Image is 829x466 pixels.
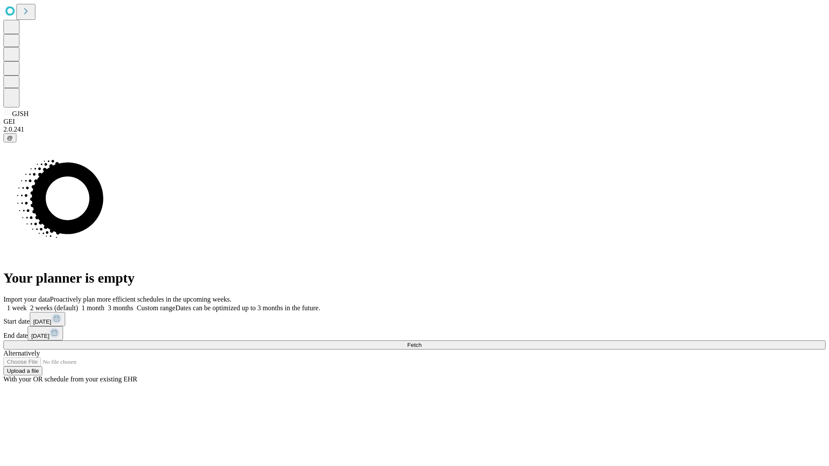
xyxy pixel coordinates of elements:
span: 1 week [7,304,27,312]
span: Dates can be optimized up to 3 months in the future. [175,304,320,312]
button: [DATE] [30,312,65,326]
span: [DATE] [31,333,49,339]
button: Fetch [3,340,826,349]
button: @ [3,133,16,142]
h1: Your planner is empty [3,270,826,286]
span: 1 month [82,304,104,312]
span: 3 months [108,304,133,312]
div: Start date [3,312,826,326]
div: End date [3,326,826,340]
span: GJSH [12,110,28,117]
span: Fetch [407,342,421,348]
div: 2.0.241 [3,126,826,133]
span: Import your data [3,296,50,303]
span: Alternatively [3,349,40,357]
span: @ [7,135,13,141]
span: Proactively plan more efficient schedules in the upcoming weeks. [50,296,231,303]
button: Upload a file [3,366,42,375]
span: 2 weeks (default) [30,304,78,312]
button: [DATE] [28,326,63,340]
span: Custom range [137,304,175,312]
div: GEI [3,118,826,126]
span: [DATE] [33,318,51,325]
span: With your OR schedule from your existing EHR [3,375,137,383]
